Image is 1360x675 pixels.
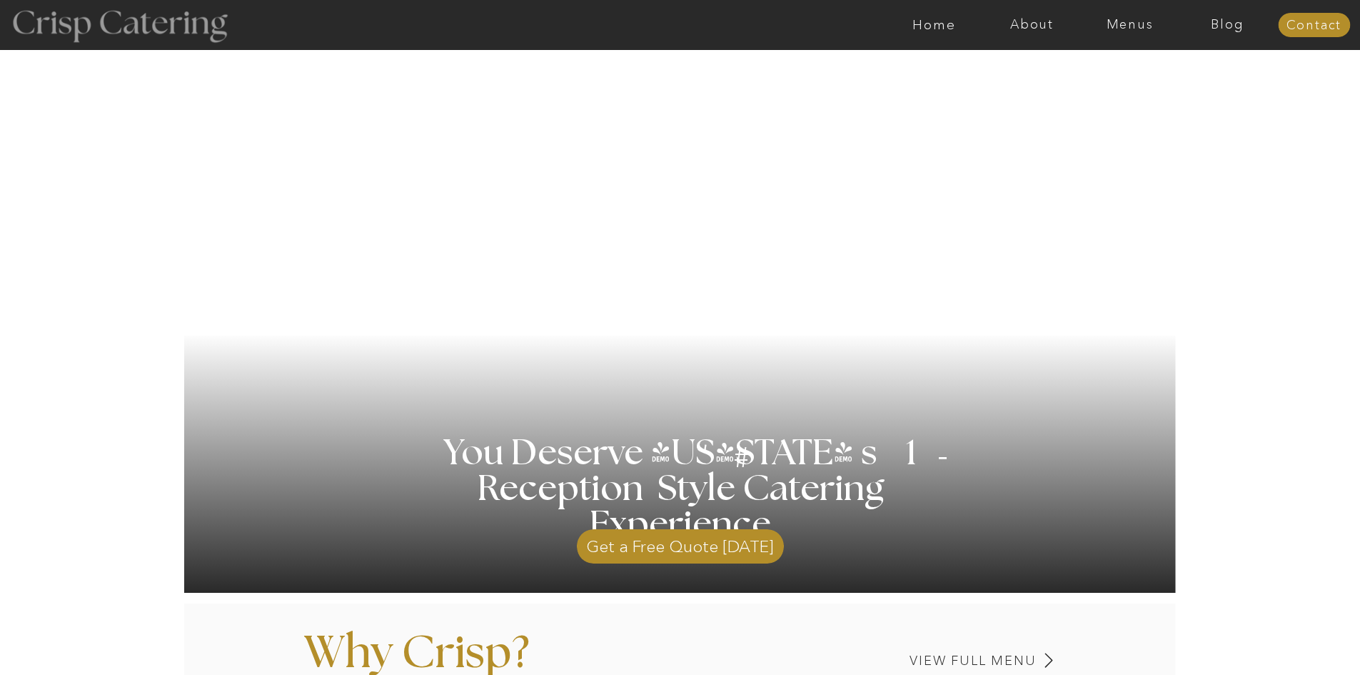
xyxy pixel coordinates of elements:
a: Menus [1081,18,1179,32]
h3: ' [910,419,952,501]
h3: # [702,444,784,485]
a: View Full Menu [810,654,1037,668]
h1: You Deserve [US_STATE] s 1 Reception Style Catering Experience [394,436,967,543]
a: Home [885,18,983,32]
a: Get a Free Quote [DATE] [577,522,784,564]
a: Blog [1179,18,1276,32]
a: Contact [1278,19,1350,33]
h3: ' [676,436,735,472]
a: About [983,18,1081,32]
